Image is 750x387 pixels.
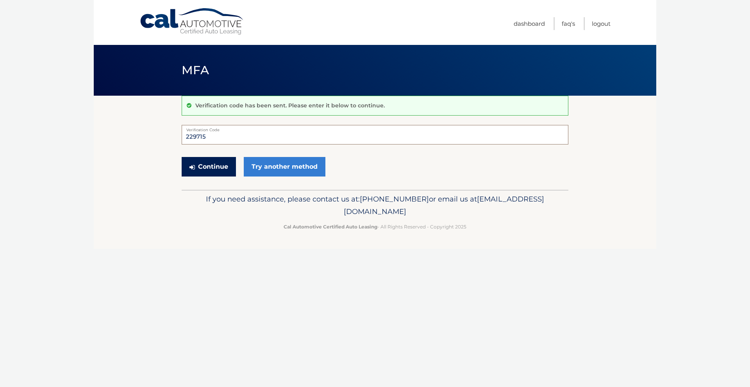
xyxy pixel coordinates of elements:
span: MFA [182,63,209,77]
a: Try another method [244,157,325,177]
label: Verification Code [182,125,568,131]
strong: Cal Automotive Certified Auto Leasing [284,224,377,230]
button: Continue [182,157,236,177]
input: Verification Code [182,125,568,144]
span: [PHONE_NUMBER] [360,194,429,203]
p: If you need assistance, please contact us at: or email us at [187,193,563,218]
p: - All Rights Reserved - Copyright 2025 [187,223,563,231]
span: [EMAIL_ADDRESS][DOMAIN_NAME] [344,194,544,216]
a: Dashboard [514,17,545,30]
a: Logout [592,17,611,30]
p: Verification code has been sent. Please enter it below to continue. [195,102,385,109]
a: Cal Automotive [139,8,245,36]
a: FAQ's [562,17,575,30]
